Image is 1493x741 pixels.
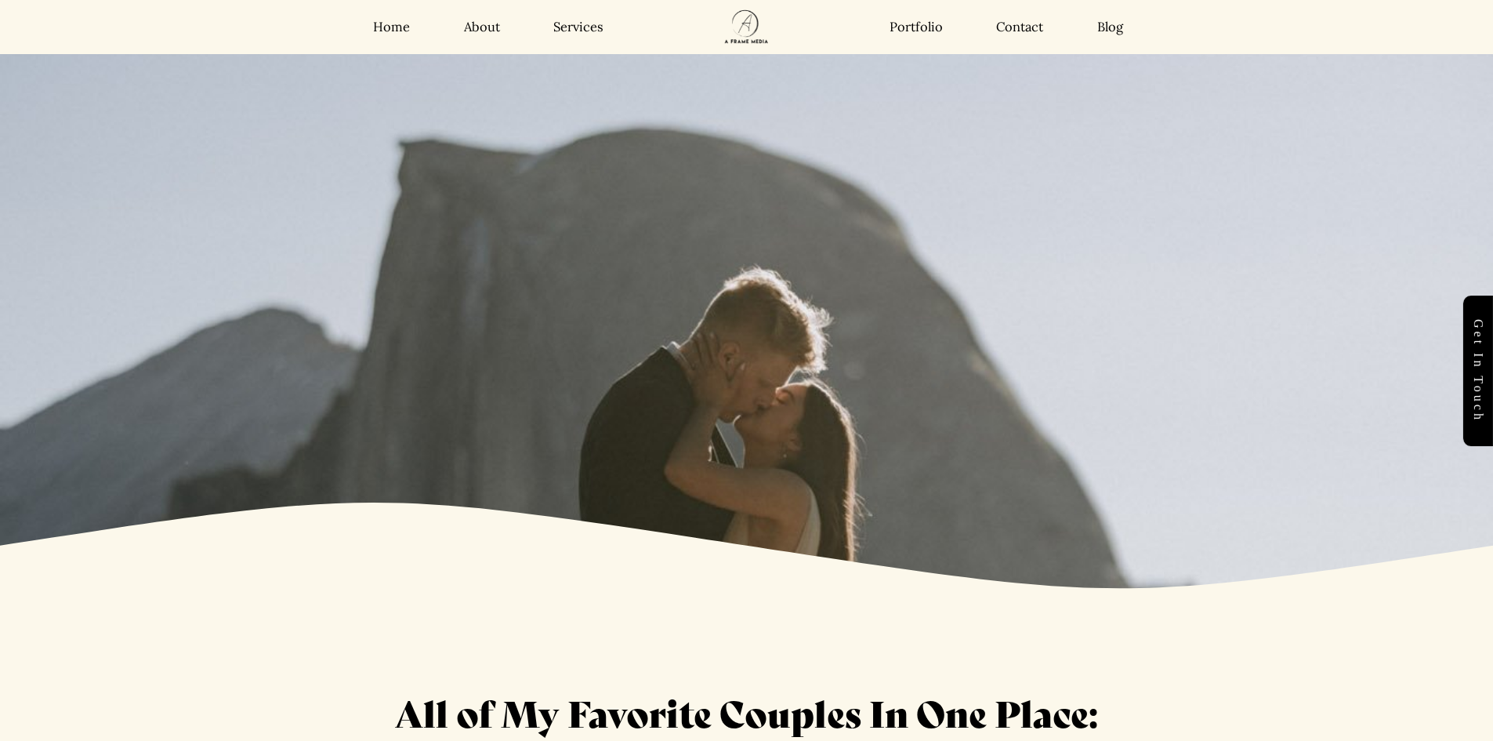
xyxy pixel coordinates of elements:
h1: All of My Favorite Couples In One Place: [382,688,1111,736]
a: About [464,19,500,35]
a: Services [553,19,603,35]
a: Contact [996,19,1043,35]
a: Blog [1097,19,1123,35]
a: Home [373,19,410,35]
a: Get in touch [1463,296,1493,446]
a: Portfolio [890,19,943,35]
